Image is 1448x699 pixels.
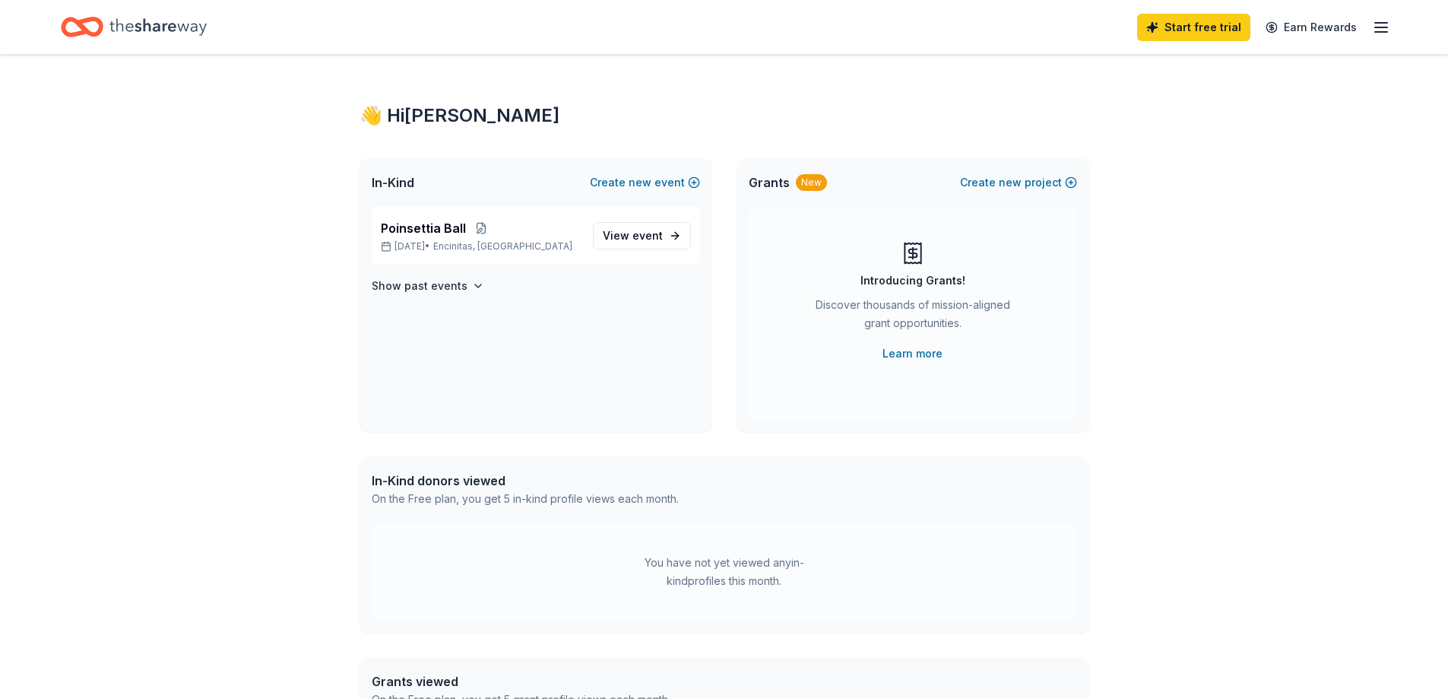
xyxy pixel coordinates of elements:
[372,173,414,192] span: In-Kind
[372,672,670,691] div: Grants viewed
[632,229,663,242] span: event
[593,222,691,249] a: View event
[360,103,1089,128] div: 👋 Hi [PERSON_NAME]
[960,173,1077,192] button: Createnewproject
[381,240,581,253] p: [DATE] •
[749,173,790,192] span: Grants
[603,227,663,245] span: View
[629,173,651,192] span: new
[1256,14,1366,41] a: Earn Rewards
[629,554,819,590] div: You have not yet viewed any in-kind profiles this month.
[372,490,679,508] div: On the Free plan, you get 5 in-kind profile views each month.
[590,173,700,192] button: Createnewevent
[372,472,679,490] div: In-Kind donors viewed
[999,173,1022,192] span: new
[1137,14,1250,41] a: Start free trial
[860,272,965,290] div: Introducing Grants!
[882,345,943,363] a: Learn more
[381,219,466,237] span: Poinsettia Ball
[796,174,827,191] div: New
[372,277,467,295] h4: Show past events
[433,240,572,253] span: Encinitas, [GEOGRAPHIC_DATA]
[61,9,207,45] a: Home
[810,296,1016,338] div: Discover thousands of mission-aligned grant opportunities.
[372,277,484,295] button: Show past events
